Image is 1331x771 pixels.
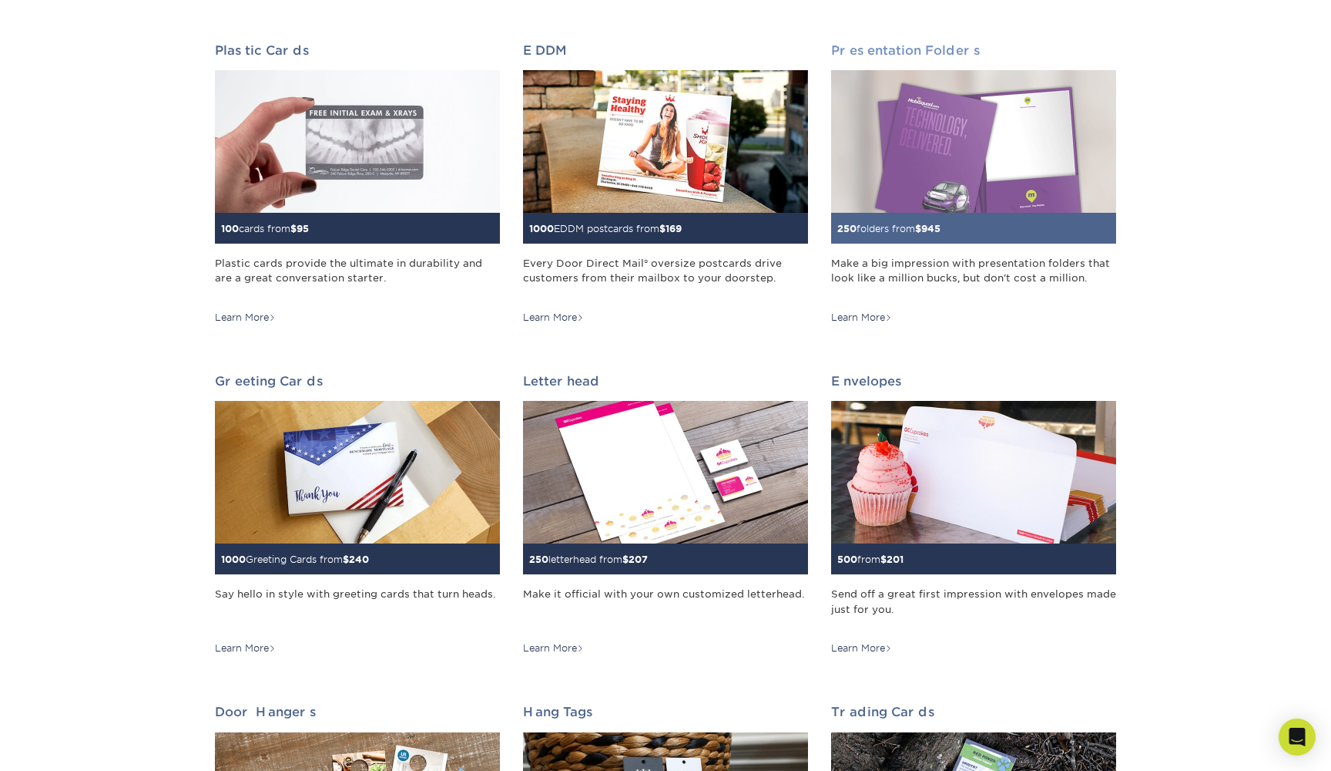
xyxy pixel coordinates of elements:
div: Learn More [831,641,892,655]
span: 500 [837,554,857,565]
div: Plastic cards provide the ultimate in durability and are a great conversation starter. [215,256,500,300]
small: EDDM postcards from [529,223,682,234]
span: 100 [221,223,239,234]
span: $ [659,223,665,234]
span: $ [343,554,349,565]
span: 945 [921,223,940,234]
h2: Letterhead [523,374,808,389]
div: Learn More [215,641,276,655]
span: 250 [837,223,857,234]
div: Every Door Direct Mail® oversize postcards drive customers from their mailbox to your doorstep. [523,256,808,300]
h2: EDDM [523,43,808,58]
div: Make it official with your own customized letterhead. [523,587,808,631]
span: $ [622,554,629,565]
span: 250 [529,554,548,565]
h2: Presentation Folders [831,43,1116,58]
span: 169 [665,223,682,234]
small: from [837,554,904,565]
a: EDDM 1000EDDM postcards from$169 Every Door Direct Mail® oversize postcards drive customers from ... [523,43,808,325]
span: 1000 [221,554,246,565]
a: Letterhead 250letterhead from$207 Make it official with your own customized letterhead. Learn More [523,374,808,655]
div: Open Intercom Messenger [1279,719,1316,756]
img: Letterhead [523,401,808,544]
a: Envelopes 500from$201 Send off a great first impression with envelopes made just for you. Learn More [831,374,1116,655]
img: Envelopes [831,401,1116,544]
div: Send off a great first impression with envelopes made just for you. [831,587,1116,631]
img: Greeting Cards [215,401,500,544]
img: Presentation Folders [831,70,1116,213]
h2: Plastic Cards [215,43,500,58]
div: Make a big impression with presentation folders that look like a million bucks, but don't cost a ... [831,256,1116,300]
div: Learn More [215,311,276,325]
h2: Hang Tags [523,705,808,719]
span: 240 [349,554,369,565]
span: 1000 [529,223,554,234]
iframe: Google Customer Reviews [4,724,131,766]
img: EDDM [523,70,808,213]
img: Plastic Cards [215,70,500,213]
small: cards from [221,223,309,234]
small: folders from [837,223,940,234]
div: Learn More [523,311,584,325]
a: Greeting Cards 1000Greeting Cards from$240 Say hello in style with greeting cards that turn heads... [215,374,500,655]
div: Learn More [523,641,584,655]
small: Greeting Cards from [221,554,369,565]
h2: Greeting Cards [215,374,500,389]
div: Learn More [831,311,892,325]
h2: Envelopes [831,374,1116,389]
span: 95 [297,223,309,234]
h2: Trading Cards [831,705,1116,719]
span: 207 [629,554,648,565]
a: Presentation Folders 250folders from$945 Make a big impression with presentation folders that loo... [831,43,1116,325]
a: Plastic Cards 100cards from$95 Plastic cards provide the ultimate in durability and are a great c... [215,43,500,325]
span: $ [290,223,297,234]
div: Say hello in style with greeting cards that turn heads. [215,587,500,631]
h2: Door Hangers [215,705,500,719]
span: $ [880,554,887,565]
span: 201 [887,554,904,565]
small: letterhead from [529,554,648,565]
span: $ [915,223,921,234]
